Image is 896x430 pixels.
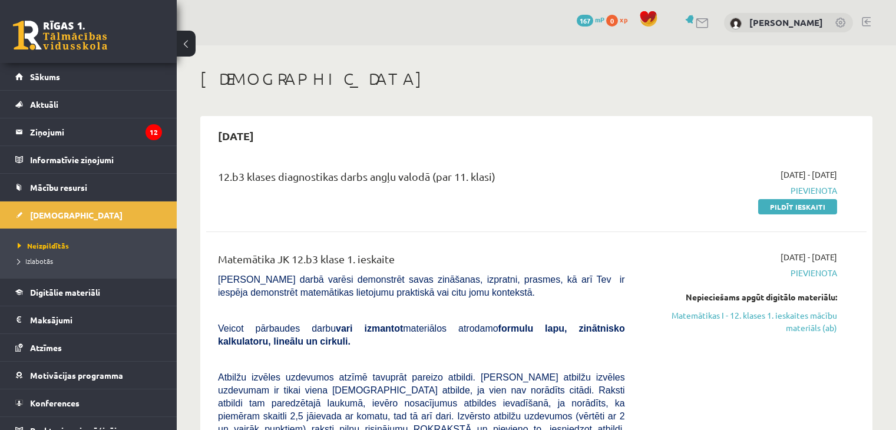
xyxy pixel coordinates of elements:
[30,287,100,297] span: Digitālie materiāli
[18,241,69,250] span: Neizpildītās
[620,15,627,24] span: xp
[15,389,162,416] a: Konferences
[15,279,162,306] a: Digitālie materiāli
[30,118,162,145] legend: Ziņojumi
[781,251,837,263] span: [DATE] - [DATE]
[18,240,165,251] a: Neizpildītās
[218,323,625,346] b: formulu lapu, zinātnisko kalkulatoru, lineālu un cirkuli.
[643,267,837,279] span: Pievienota
[15,91,162,118] a: Aktuāli
[15,201,162,229] a: [DEMOGRAPHIC_DATA]
[15,174,162,201] a: Mācību resursi
[206,122,266,150] h2: [DATE]
[606,15,618,27] span: 0
[15,334,162,361] a: Atzīmes
[18,256,165,266] a: Izlabotās
[577,15,604,24] a: 167 mP
[218,168,625,190] div: 12.b3 klases diagnostikas darbs angļu valodā (par 11. klasi)
[730,18,742,29] img: Nikolass Senitagoja
[15,118,162,145] a: Ziņojumi12
[606,15,633,24] a: 0 xp
[218,251,625,273] div: Matemātika JK 12.b3 klase 1. ieskaite
[30,398,80,408] span: Konferences
[577,15,593,27] span: 167
[13,21,107,50] a: Rīgas 1. Tālmācības vidusskola
[30,370,123,381] span: Motivācijas programma
[15,146,162,173] a: Informatīvie ziņojumi
[336,323,403,333] b: vari izmantot
[30,342,62,353] span: Atzīmes
[781,168,837,181] span: [DATE] - [DATE]
[15,63,162,90] a: Sākums
[30,99,58,110] span: Aktuāli
[200,69,872,89] h1: [DEMOGRAPHIC_DATA]
[30,71,60,82] span: Sākums
[218,323,625,346] span: Veicot pārbaudes darbu materiālos atrodamo
[595,15,604,24] span: mP
[18,256,53,266] span: Izlabotās
[749,16,823,28] a: [PERSON_NAME]
[30,182,87,193] span: Mācību resursi
[758,199,837,214] a: Pildīt ieskaiti
[15,362,162,389] a: Motivācijas programma
[30,210,123,220] span: [DEMOGRAPHIC_DATA]
[15,306,162,333] a: Maksājumi
[643,291,837,303] div: Nepieciešams apgūt digitālo materiālu:
[30,146,162,173] legend: Informatīvie ziņojumi
[643,184,837,197] span: Pievienota
[146,124,162,140] i: 12
[218,274,625,297] span: [PERSON_NAME] darbā varēsi demonstrēt savas zināšanas, izpratni, prasmes, kā arī Tev ir iespēja d...
[30,306,162,333] legend: Maksājumi
[643,309,837,334] a: Matemātikas I - 12. klases 1. ieskaites mācību materiāls (ab)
